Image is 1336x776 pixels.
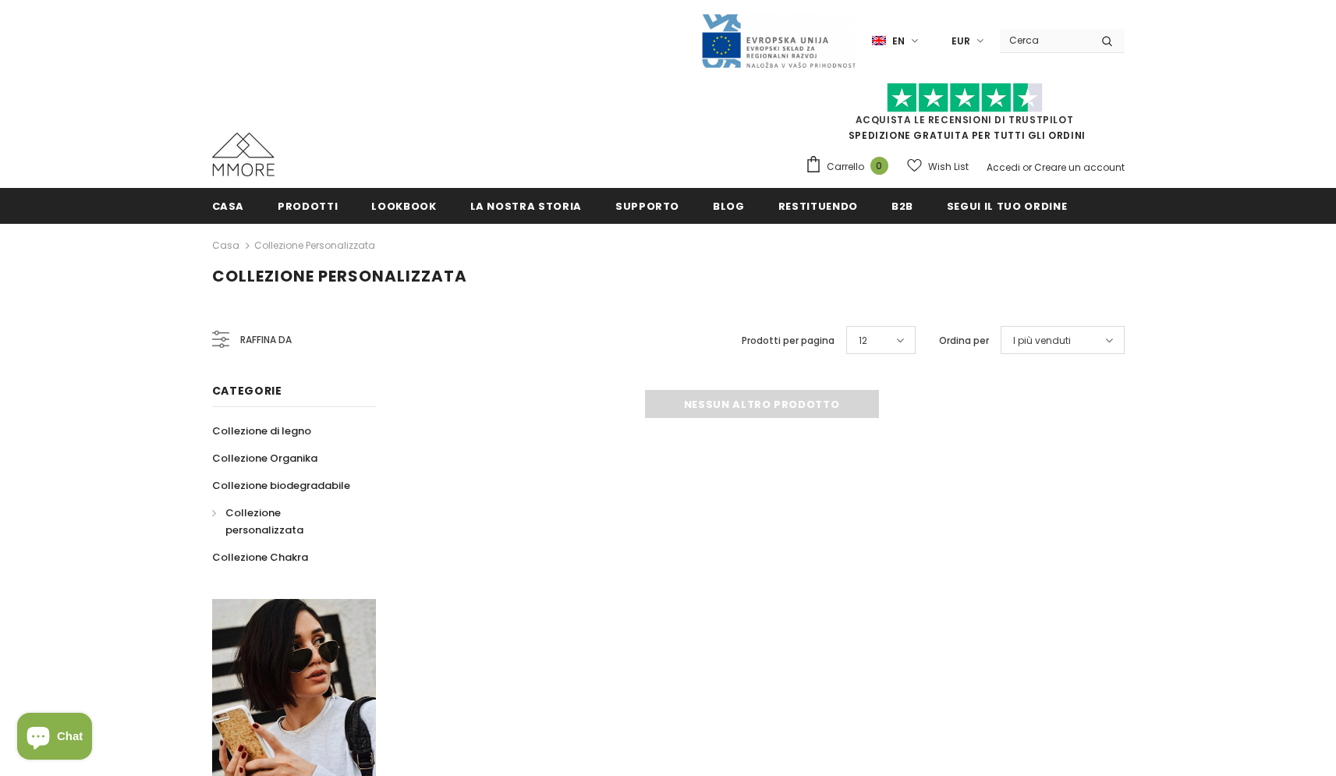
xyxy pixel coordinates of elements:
[700,12,856,69] img: Javni Razpis
[1034,161,1125,174] a: Creare un account
[470,188,582,223] a: La nostra storia
[12,713,97,764] inbox-online-store-chat: Shopify online store chat
[742,333,835,349] label: Prodotti per pagina
[778,199,858,214] span: Restituendo
[928,159,969,175] span: Wish List
[371,199,436,214] span: Lookbook
[212,472,350,499] a: Collezione biodegradabile
[891,199,913,214] span: B2B
[212,499,359,544] a: Collezione personalizzata
[212,445,317,472] a: Collezione Organika
[713,199,745,214] span: Blog
[713,188,745,223] a: Blog
[212,236,239,255] a: Casa
[212,423,311,438] span: Collezione di legno
[225,505,303,537] span: Collezione personalizzata
[278,199,338,214] span: Prodotti
[212,133,275,176] img: Casi MMORE
[856,113,1074,126] a: Acquista le recensioni di TrustPilot
[907,153,969,180] a: Wish List
[254,239,375,252] a: Collezione personalizzata
[870,157,888,175] span: 0
[278,188,338,223] a: Prodotti
[615,188,679,223] a: supporto
[987,161,1020,174] a: Accedi
[212,544,308,571] a: Collezione Chakra
[212,478,350,493] span: Collezione biodegradabile
[212,265,467,287] span: Collezione personalizzata
[892,34,905,49] span: en
[947,199,1067,214] span: Segui il tuo ordine
[947,188,1067,223] a: Segui il tuo ordine
[778,188,858,223] a: Restituendo
[1013,333,1071,349] span: I più venduti
[952,34,970,49] span: EUR
[805,90,1125,142] span: SPEDIZIONE GRATUITA PER TUTTI GLI ORDINI
[872,34,886,48] img: i-lang-1.png
[1000,29,1090,51] input: Search Site
[212,550,308,565] span: Collezione Chakra
[212,188,245,223] a: Casa
[827,159,864,175] span: Carrello
[939,333,989,349] label: Ordina per
[212,199,245,214] span: Casa
[891,188,913,223] a: B2B
[887,83,1043,113] img: Fidati di Pilot Stars
[859,333,867,349] span: 12
[1022,161,1032,174] span: or
[470,199,582,214] span: La nostra storia
[371,188,436,223] a: Lookbook
[240,331,292,349] span: Raffina da
[212,383,282,399] span: Categorie
[805,155,896,179] a: Carrello 0
[212,417,311,445] a: Collezione di legno
[212,451,317,466] span: Collezione Organika
[615,199,679,214] span: supporto
[700,34,856,47] a: Javni Razpis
